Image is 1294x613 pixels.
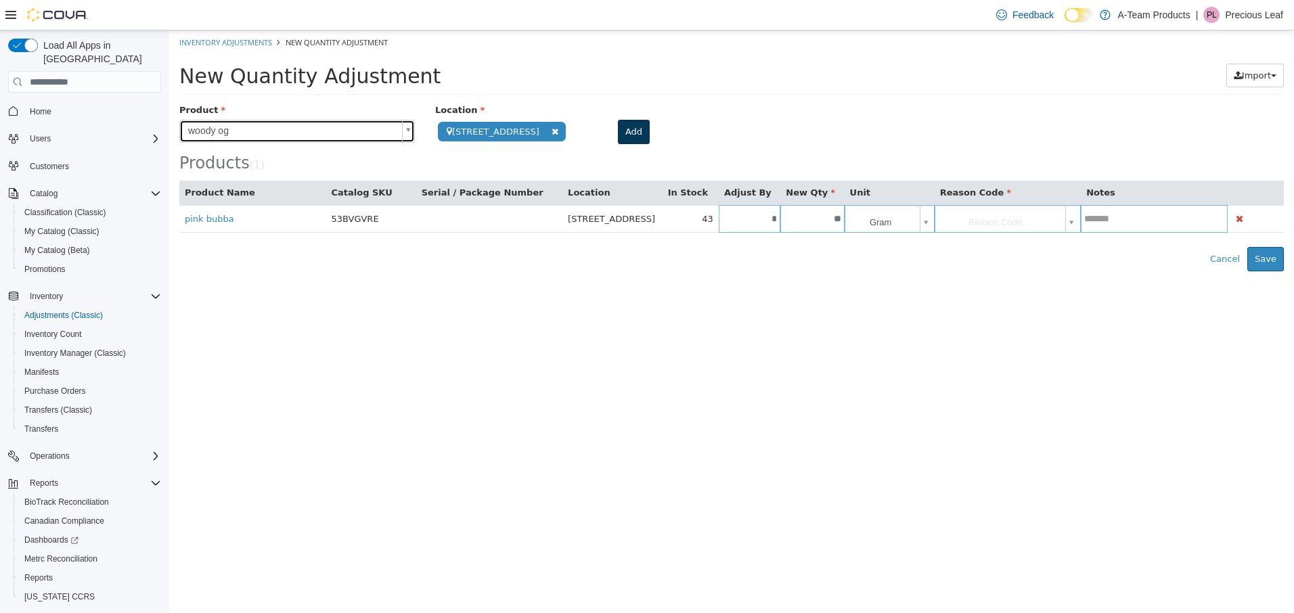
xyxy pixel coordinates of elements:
[30,451,70,461] span: Operations
[19,307,161,323] span: Adjustments (Classic)
[156,175,246,202] td: 53BVGVRE
[16,156,89,169] button: Product Name
[252,156,377,169] button: Serial / Package Number
[14,241,166,260] button: My Catalog (Beta)
[19,261,161,277] span: Promotions
[19,242,161,258] span: My Catalog (Beta)
[14,512,166,530] button: Canadian Compliance
[14,493,166,512] button: BioTrack Reconciliation
[81,129,95,141] small: ( )
[24,572,53,583] span: Reports
[30,291,63,302] span: Inventory
[19,589,161,605] span: Washington CCRS
[3,447,166,466] button: Operations
[24,288,161,304] span: Inventory
[19,402,161,418] span: Transfers (Classic)
[19,204,112,221] a: Classification (Classic)
[19,494,114,510] a: BioTrack Reconciliation
[1207,7,1217,23] span: PL
[24,348,126,359] span: Inventory Manager (Classic)
[14,344,166,363] button: Inventory Manager (Classic)
[19,532,84,548] a: Dashboards
[3,474,166,493] button: Reports
[14,203,166,222] button: Classification (Classic)
[555,156,605,169] button: Adjust By
[19,364,64,380] a: Manifests
[399,156,443,169] button: Location
[14,401,166,419] button: Transfers (Classic)
[10,74,56,85] span: Product
[19,326,161,342] span: Inventory Count
[19,494,161,510] span: BioTrack Reconciliation
[19,383,161,399] span: Purchase Orders
[10,123,81,142] span: Products
[19,551,103,567] a: Metrc Reconciliation
[19,551,161,567] span: Metrc Reconciliation
[14,530,166,549] a: Dashboards
[19,345,131,361] a: Inventory Manager (Classic)
[19,364,161,380] span: Manifests
[1065,8,1093,22] input: Dark Mode
[24,475,161,491] span: Reports
[493,175,550,202] td: 43
[85,129,91,141] span: 1
[14,419,166,438] button: Transfers
[11,90,227,112] span: woody og
[24,264,66,275] span: Promotions
[19,383,91,399] a: Purchase Orders
[27,8,88,22] img: Cova
[1117,7,1190,23] p: A-Team Products
[24,104,57,120] a: Home
[1196,7,1199,23] p: |
[24,591,95,602] span: [US_STATE] CCRS
[24,424,58,434] span: Transfers
[19,223,105,240] a: My Catalog (Classic)
[116,7,219,17] span: New Quantity Adjustment
[991,1,1059,28] a: Feedback
[1012,8,1054,22] span: Feedback
[1225,7,1283,23] p: Precious Leaf
[24,207,106,218] span: Classification (Classic)
[38,39,161,66] span: Load All Apps in [GEOGRAPHIC_DATA]
[24,405,92,415] span: Transfers (Classic)
[24,386,86,396] span: Purchase Orders
[24,185,63,202] button: Catalog
[19,421,161,437] span: Transfers
[10,34,271,58] span: New Quantity Adjustment
[19,402,97,418] a: Transfers (Classic)
[24,131,161,147] span: Users
[24,158,161,175] span: Customers
[499,156,541,169] button: In Stock
[24,329,82,340] span: Inventory Count
[162,156,225,169] button: Catalog SKU
[19,223,161,240] span: My Catalog (Classic)
[1033,217,1078,241] button: Cancel
[19,204,161,221] span: Classification (Classic)
[266,74,315,85] span: Location
[19,589,100,605] a: [US_STATE] CCRS
[19,345,161,361] span: Inventory Manager (Classic)
[14,325,166,344] button: Inventory Count
[19,307,108,323] a: Adjustments (Classic)
[30,188,58,199] span: Catalog
[14,587,166,606] button: [US_STATE] CCRS
[1057,33,1115,58] button: Import
[677,176,746,203] span: Gram
[24,288,68,304] button: Inventory
[1078,217,1115,241] button: Save
[681,156,704,169] button: Unit
[24,158,74,175] a: Customers
[677,176,763,202] a: Gram
[30,478,58,489] span: Reports
[399,183,486,194] span: [STREET_ADDRESS]
[1203,7,1220,23] div: Precious Leaf
[19,242,95,258] a: My Catalog (Beta)
[3,101,166,120] button: Home
[19,261,71,277] a: Promotions
[24,497,109,507] span: BioTrack Reconciliation
[1073,40,1102,50] span: Import
[617,157,666,167] span: New Qty
[771,157,842,167] span: Reason Code
[917,156,948,169] button: Notes
[24,367,59,378] span: Manifests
